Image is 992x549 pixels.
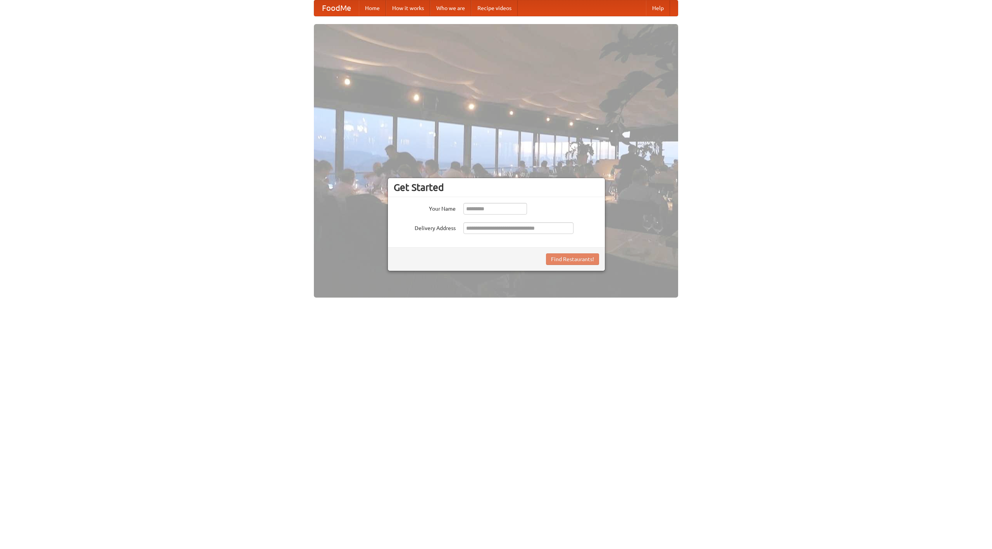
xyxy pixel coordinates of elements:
a: Home [359,0,386,16]
a: FoodMe [314,0,359,16]
a: Who we are [430,0,471,16]
label: Your Name [394,203,456,213]
a: Help [646,0,670,16]
h3: Get Started [394,182,599,193]
label: Delivery Address [394,222,456,232]
button: Find Restaurants! [546,253,599,265]
a: Recipe videos [471,0,518,16]
a: How it works [386,0,430,16]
